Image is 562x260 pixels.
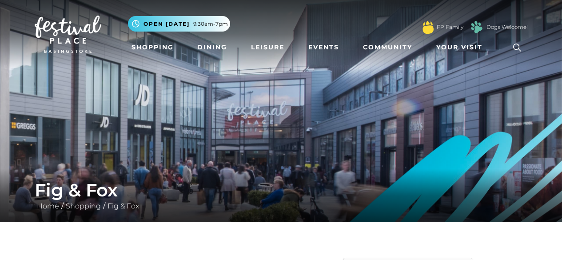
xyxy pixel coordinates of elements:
[436,43,482,52] span: Your Visit
[305,39,343,56] a: Events
[194,39,231,56] a: Dining
[143,20,190,28] span: Open [DATE]
[105,202,141,210] a: Fig & Fox
[35,16,101,53] img: Festival Place Logo
[193,20,228,28] span: 9.30am-7pm
[128,16,230,32] button: Open [DATE] 9.30am-7pm
[64,202,103,210] a: Shopping
[437,23,463,31] a: FP Family
[28,180,534,212] div: / /
[35,202,61,210] a: Home
[35,180,528,201] h1: Fig & Fox
[486,23,528,31] a: Dogs Welcome!
[433,39,490,56] a: Your Visit
[359,39,416,56] a: Community
[247,39,288,56] a: Leisure
[128,39,177,56] a: Shopping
